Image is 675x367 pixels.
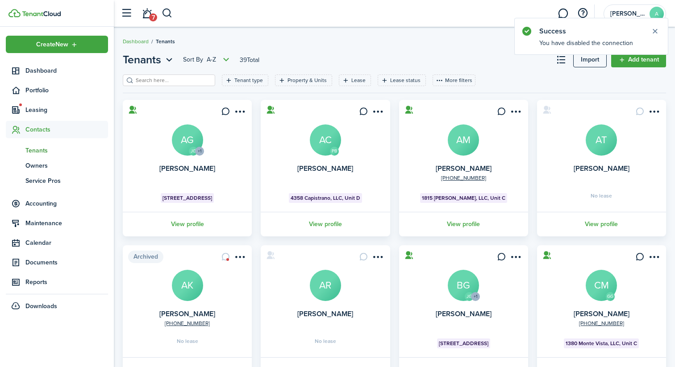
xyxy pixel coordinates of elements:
[165,319,210,327] a: [PHONE_NUMBER]
[123,52,161,68] span: Tenants
[310,270,341,301] a: AR
[291,194,360,202] span: 4358 Capistrano, LLC, Unit D
[138,2,155,25] a: Notifications
[177,338,198,344] span: No lease
[390,76,421,84] filter-tag-label: Lease status
[121,212,253,236] a: View profile
[465,292,474,301] avatar-text: JG
[25,105,108,115] span: Leasing
[25,146,108,155] span: Tenants
[123,52,175,68] button: Tenants
[25,301,57,311] span: Downloads
[232,252,246,264] button: Open menu
[436,309,492,319] a: [PERSON_NAME]
[189,147,198,156] avatar-text: JG
[591,193,612,198] span: No lease
[650,7,664,21] avatar-text: A
[25,86,108,95] span: Portfolio
[586,124,617,156] a: AT
[610,11,646,17] span: Adrian
[586,270,617,301] a: CM
[36,41,68,48] span: Create New
[471,292,480,301] avatar-counter: +1
[611,52,666,67] a: Add tenant
[6,173,108,188] a: Service Pros
[159,163,215,173] a: [PERSON_NAME]
[515,38,668,54] notify-body: You have disabled the connection
[232,107,246,119] button: Open menu
[310,124,341,156] avatar-text: AC
[422,194,505,202] span: 1815 [PERSON_NAME], LLC, Unit C
[25,125,108,134] span: Contacts
[508,252,523,264] button: Open menu
[25,176,108,186] span: Service Pros
[159,309,215,319] a: [PERSON_NAME]
[118,5,135,22] button: Open sidebar
[575,6,590,21] button: Open resource center
[579,319,624,327] a: [PHONE_NUMBER]
[207,55,216,64] span: A-Z
[574,309,629,319] a: [PERSON_NAME]
[234,76,263,84] filter-tag-label: Tenant type
[566,339,637,347] span: 1380 Monte Vista, LLC, Unit C
[351,76,366,84] filter-tag-label: Lease
[6,143,108,158] a: Tenants
[398,212,529,236] a: View profile
[574,163,629,173] a: [PERSON_NAME]
[183,54,232,65] button: Sort byA-Z
[195,147,204,156] avatar-counter: +1
[371,107,385,119] button: Open menu
[25,258,108,267] span: Documents
[433,74,475,86] button: More filters
[554,2,571,25] a: Messaging
[25,199,108,208] span: Accounting
[128,251,163,263] span: Archived
[240,55,259,65] header-page-total: 39 Total
[448,124,479,156] a: AM
[259,212,391,236] a: View profile
[133,76,212,85] input: Search here...
[439,339,488,347] span: [STREET_ADDRESS]
[123,52,175,68] button: Open menu
[162,6,173,21] button: Search
[6,62,108,79] a: Dashboard
[8,9,21,17] img: TenantCloud
[172,270,203,301] avatar-text: AK
[441,174,486,182] a: [PHONE_NUMBER]
[123,37,149,45] a: Dashboard
[287,76,327,84] filter-tag-label: Property & Units
[275,74,332,86] filter-tag: Open filter
[315,338,336,344] span: No lease
[297,163,353,173] a: [PERSON_NAME]
[183,54,232,65] button: Open menu
[25,161,108,170] span: Owners
[25,277,108,287] span: Reports
[183,55,207,64] span: Sort by
[371,252,385,264] button: Open menu
[378,74,426,86] filter-tag: Open filter
[6,36,108,53] button: Open menu
[22,11,61,16] img: TenantCloud
[436,163,492,173] a: [PERSON_NAME]
[339,74,371,86] filter-tag: Open filter
[162,194,212,202] span: [STREET_ADDRESS]
[448,270,479,301] a: BG
[646,252,661,264] button: Open menu
[539,26,642,37] notify-title: Success
[573,52,607,67] a: Import
[25,219,108,228] span: Maintenance
[156,37,175,45] span: Tenants
[330,147,339,156] avatar-text: PB
[172,124,203,156] a: AG
[606,292,615,301] avatar-text: GG
[6,158,108,173] a: Owners
[508,107,523,119] button: Open menu
[25,238,108,247] span: Calendar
